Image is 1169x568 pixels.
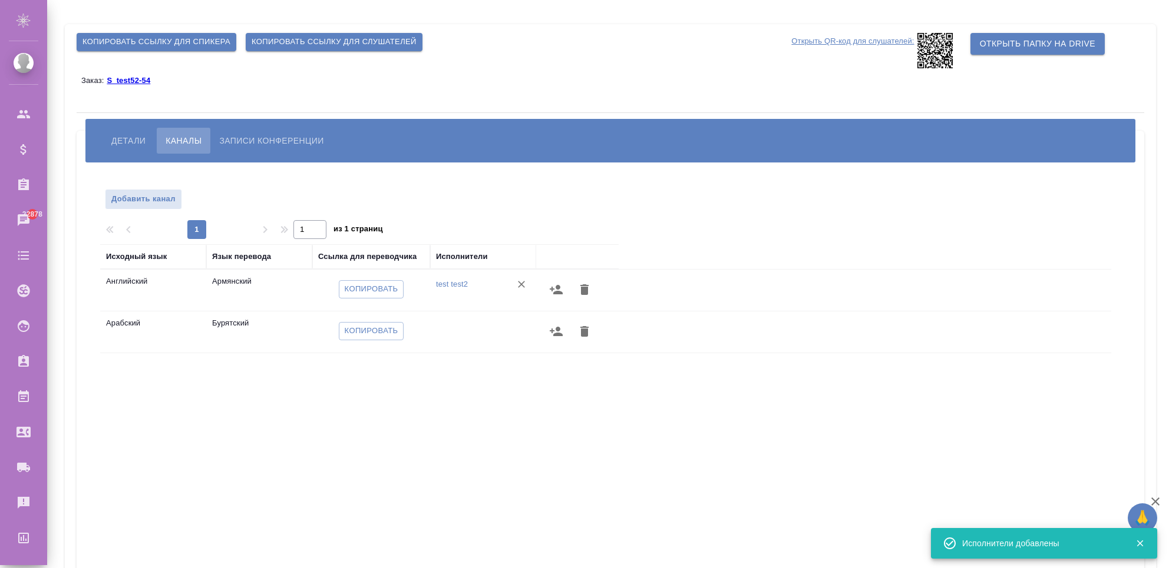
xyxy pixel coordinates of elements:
[105,189,182,210] button: Добавить канал
[111,134,146,148] span: Детали
[513,275,530,293] button: Удалить
[318,251,417,263] div: Ссылка для переводчика
[339,280,404,298] button: Копировать
[791,33,914,68] p: Открыть QR-код для слушателей:
[100,311,206,353] td: Арабский
[252,35,417,49] span: Копировать ссылку для слушателей
[1128,503,1157,533] button: 🙏
[82,35,230,49] span: Копировать ссылку для спикера
[345,283,398,296] span: Копировать
[542,317,570,346] button: Назначить исполнителей
[570,275,599,304] button: Удалить канал
[107,75,159,85] a: S_test52-54
[111,192,176,206] span: Добавить канал
[345,324,398,338] span: Копировать
[106,251,167,263] div: Исходный язык
[219,134,323,148] span: Записи конференции
[1128,538,1152,549] button: Закрыть
[77,33,236,51] button: Копировать ссылку для спикера
[339,322,404,340] button: Копировать
[212,251,271,263] div: Язык перевода
[206,311,312,353] td: Бурятский
[81,76,107,85] p: Заказ:
[107,76,159,85] p: S_test52-54
[15,208,49,220] span: 22878
[100,270,206,311] td: Английский
[3,205,44,235] a: 22878
[436,280,468,288] a: test test2
[166,134,202,148] span: Каналы
[542,275,570,304] button: Назначить исполнителей
[436,251,488,263] div: Исполнители
[1132,506,1153,530] span: 🙏
[980,36,1095,51] span: Открыть папку на Drive
[970,33,1105,55] button: Открыть папку на Drive
[206,270,312,311] td: Армянский
[246,33,422,51] button: Копировать ссылку для слушателей
[570,317,599,346] button: Удалить канал
[333,222,383,239] span: из 1 страниц
[962,537,1118,549] div: Исполнители добавлены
